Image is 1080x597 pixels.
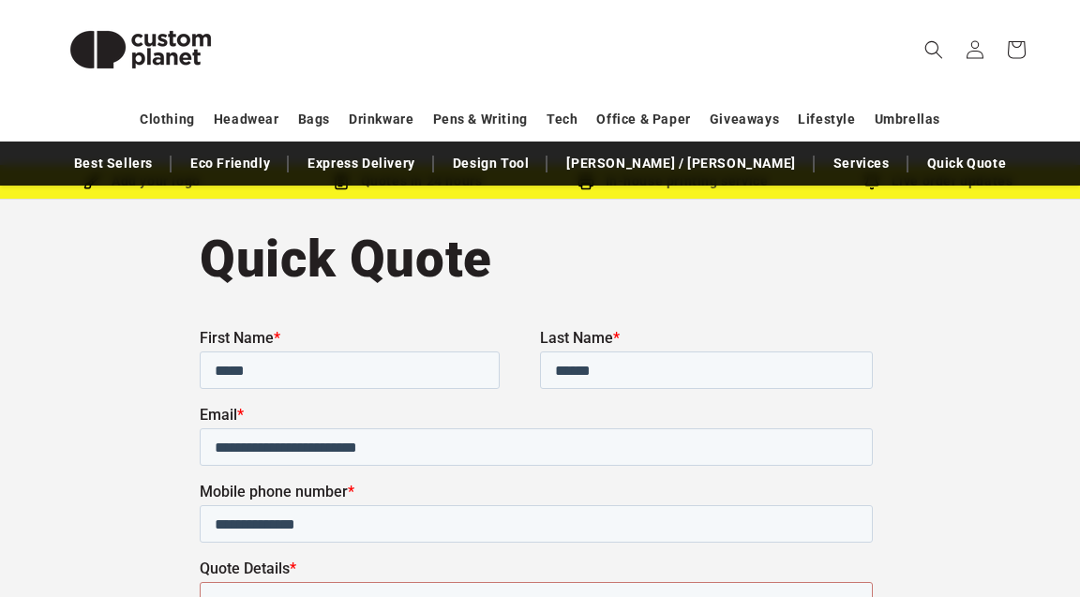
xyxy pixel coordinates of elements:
[23,524,673,541] span: I agree to receive other communications from Custom Planet.
[200,226,880,291] h1: Quick Quote
[65,147,162,180] a: Best Sellers
[913,29,954,70] summary: Search
[5,315,681,332] label: Please complete this required field.
[547,103,577,136] a: Tech
[298,147,425,180] a: Express Delivery
[798,103,855,136] a: Lifestyle
[824,147,899,180] a: Services
[596,103,690,136] a: Office & Paper
[443,147,539,180] a: Design Tool
[5,527,16,538] input: I agree to receive other communications from Custom Planet.
[214,103,279,136] a: Headwear
[140,103,195,136] a: Clothing
[557,147,804,180] a: [PERSON_NAME] / [PERSON_NAME]
[875,103,940,136] a: Umbrellas
[181,147,279,180] a: Eco Friendly
[918,147,1016,180] a: Quick Quote
[47,7,234,92] img: Custom Planet
[986,507,1080,597] iframe: Chat Widget
[710,103,779,136] a: Giveaways
[298,103,330,136] a: Bags
[349,103,413,136] a: Drinkware
[433,103,528,136] a: Pens & Writing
